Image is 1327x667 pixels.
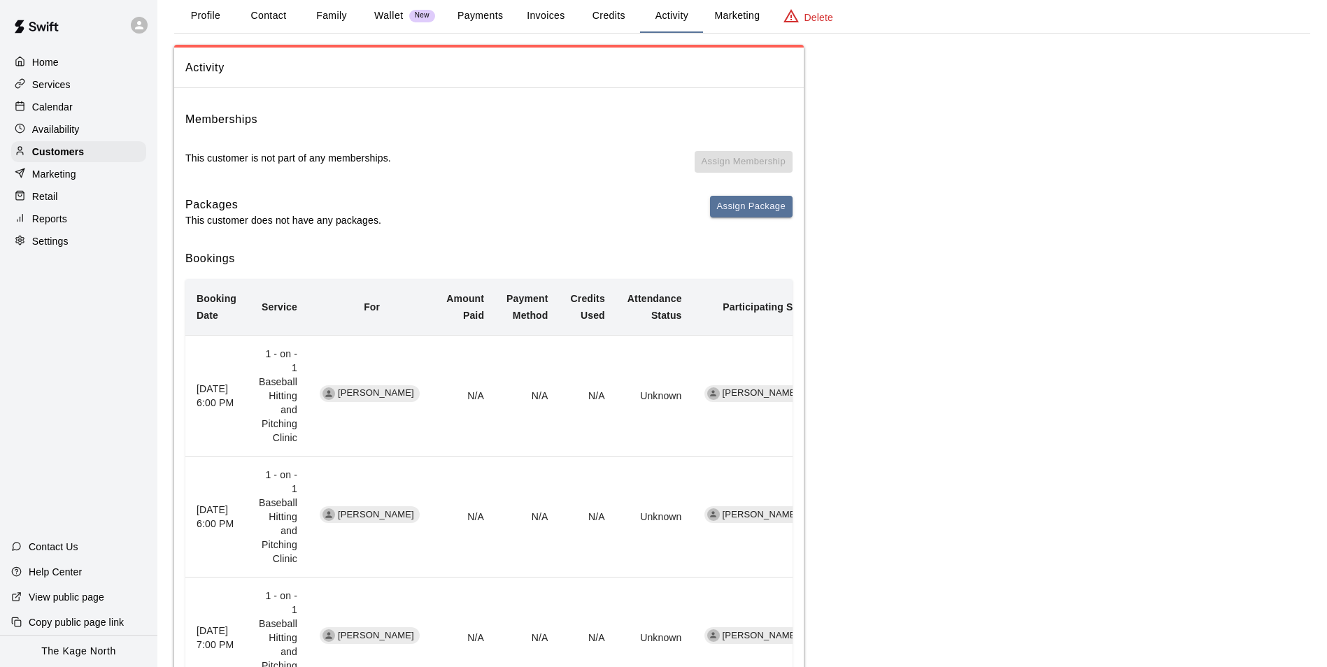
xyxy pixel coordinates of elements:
p: Calendar [32,100,73,114]
b: Payment Method [506,293,548,321]
div: J.D. McGivern [707,508,720,521]
div: Roland Ellingsen [322,508,335,521]
div: [PERSON_NAME] [704,627,804,644]
td: N/A [495,335,559,456]
p: Help Center [29,565,82,579]
p: This customer does not have any packages. [185,213,381,227]
div: Roland Ellingsen [322,629,335,642]
span: Activity [185,59,793,77]
td: 1 - on - 1 Baseball Hitting and Pitching Clinic [248,457,308,578]
a: Home [11,52,146,73]
span: [PERSON_NAME] [332,629,420,643]
a: Services [11,74,146,95]
p: View public page [29,590,104,604]
a: Retail [11,186,146,207]
th: [DATE] 6:00 PM [185,457,248,578]
b: Attendance Status [627,293,682,321]
span: [PERSON_NAME] [332,387,420,400]
div: J.D. McGivern [707,629,720,642]
div: [PERSON_NAME] [704,506,804,523]
td: N/A [560,457,616,578]
a: Marketing [11,164,146,185]
h6: Memberships [185,110,257,129]
h6: Packages [185,196,381,214]
td: N/A [560,335,616,456]
span: [PERSON_NAME] [717,629,804,643]
span: New [409,11,435,20]
th: [DATE] 6:00 PM [185,335,248,456]
b: Booking Date [197,293,236,321]
span: [PERSON_NAME] [717,508,804,522]
p: Settings [32,234,69,248]
a: Customers [11,141,146,162]
td: N/A [435,335,495,456]
p: Availability [32,122,80,136]
b: Participating Staff [723,301,809,313]
p: Services [32,78,71,92]
p: Delete [804,10,833,24]
td: N/A [495,457,559,578]
p: Retail [32,189,58,203]
b: For [364,301,380,313]
p: The Kage North [41,644,116,659]
p: Marketing [32,167,76,181]
a: Settings [11,231,146,252]
a: Availability [11,119,146,140]
b: Service [262,301,297,313]
div: Roland Ellingsen [322,387,335,400]
a: Reports [11,208,146,229]
p: Copy public page link [29,615,124,629]
a: Calendar [11,96,146,117]
p: Customers [32,145,84,159]
button: Assign Package [710,196,793,217]
span: You don't have any memberships [695,151,793,185]
td: Unknown [616,335,693,456]
p: Contact Us [29,540,78,554]
span: [PERSON_NAME] [717,387,804,400]
p: Reports [32,212,67,226]
td: Unknown [616,457,693,578]
div: [PERSON_NAME] [704,385,804,402]
div: J.D. McGivern [707,387,720,400]
p: Wallet [374,8,404,23]
h6: Bookings [185,250,793,268]
p: Home [32,55,59,69]
span: [PERSON_NAME] [332,508,420,522]
b: Credits Used [571,293,605,321]
td: 1 - on - 1 Baseball Hitting and Pitching Clinic [248,335,308,456]
td: N/A [435,457,495,578]
p: This customer is not part of any memberships. [185,151,391,165]
b: Amount Paid [446,293,484,321]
